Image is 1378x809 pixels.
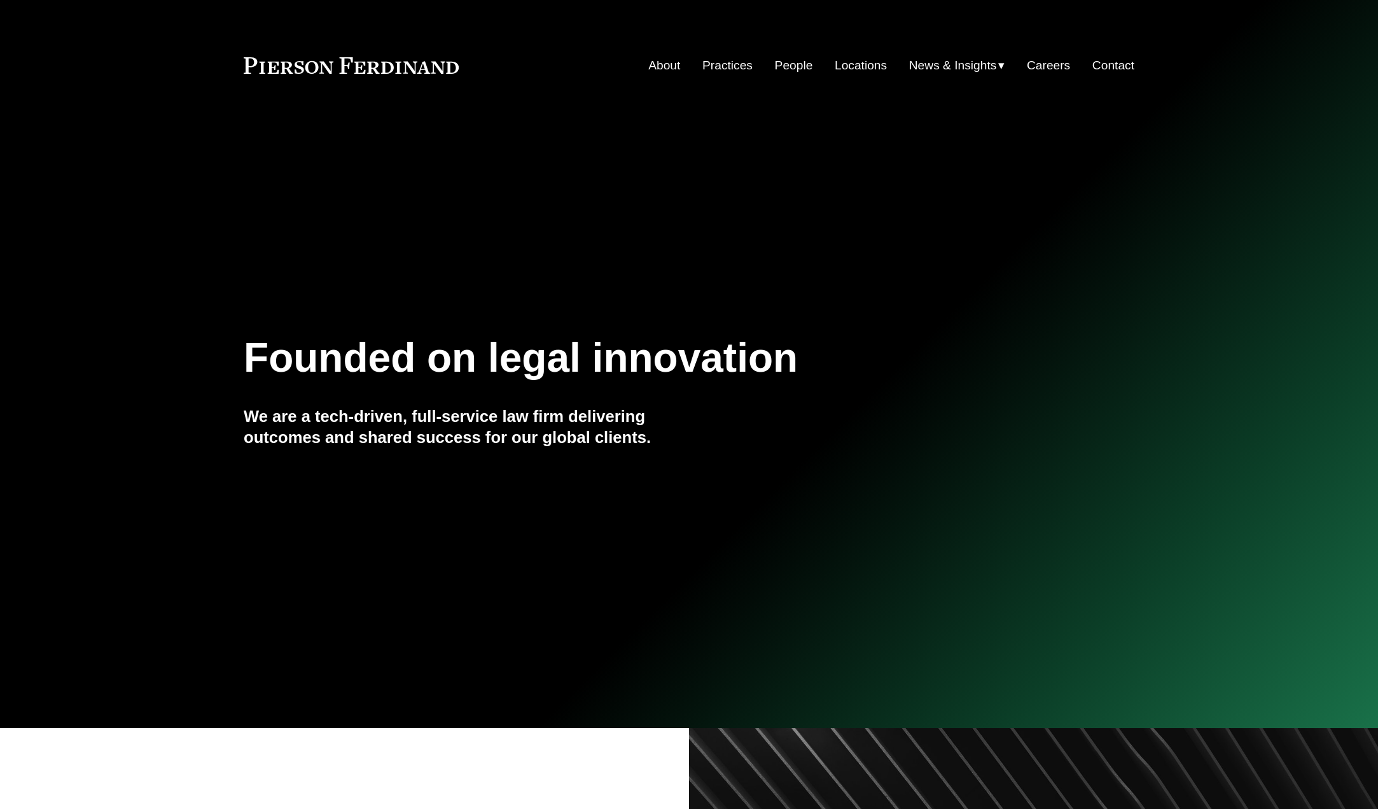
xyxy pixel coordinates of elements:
a: About [648,53,680,78]
a: folder dropdown [909,53,1005,78]
a: Careers [1027,53,1070,78]
h4: We are a tech-driven, full-service law firm delivering outcomes and shared success for our global... [244,406,689,447]
h1: Founded on legal innovation [244,335,986,381]
a: Practices [702,53,753,78]
a: Contact [1092,53,1134,78]
a: People [775,53,813,78]
span: News & Insights [909,55,997,77]
a: Locations [835,53,887,78]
